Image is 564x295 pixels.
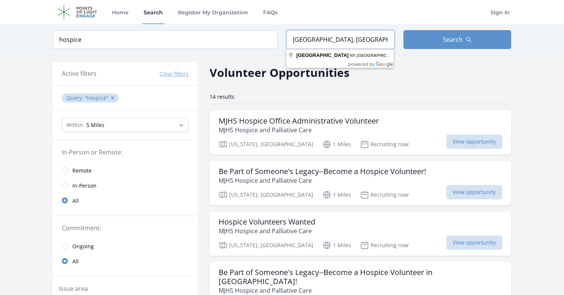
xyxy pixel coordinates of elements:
[210,93,234,100] span: 14 results
[72,167,92,174] span: Remote
[62,148,189,157] legend: In-Person or Remote:
[53,193,198,208] a: All
[53,163,198,178] a: Remote
[53,238,198,254] a: Ongoing
[210,110,511,155] a: MJHS Hospice Office Administrative Volunteer MJHS Hospice and Palliative Care [US_STATE], [GEOGRA...
[219,190,313,199] p: [US_STATE], [GEOGRAPHIC_DATA]
[219,226,315,235] p: MJHS Hospice and Palliative Care
[350,53,356,58] span: NY
[219,176,426,185] p: MJHS Hospice and Palliative Care
[360,190,409,199] p: Recruiting now
[322,241,351,250] p: 1 Miles
[219,286,502,295] p: MJHS Hospice and Palliative Care
[219,116,379,125] h3: MJHS Hospice Office Administrative Volunteer
[85,94,108,101] q: hospice
[62,223,189,232] legend: Commitment:
[219,268,502,286] h3: Be Part of Someone's Legacy--Become a Hospice Volunteer in [GEOGRAPHIC_DATA]!
[210,211,511,256] a: Hospice Volunteers Wanted MJHS Hospice and Palliative Care [US_STATE], [GEOGRAPHIC_DATA] 1 Miles ...
[210,161,511,205] a: Be Part of Someone's Legacy--Become a Hospice Volunteer! MJHS Hospice and Palliative Care [US_STA...
[219,241,313,250] p: [US_STATE], [GEOGRAPHIC_DATA]
[446,185,502,199] span: View opportunity
[72,197,79,205] span: All
[72,182,97,190] span: In-Person
[287,30,394,49] input: Location
[443,35,463,44] span: Search
[53,254,198,269] a: All
[210,64,349,81] h2: Volunteer Opportunities
[403,30,511,49] button: Search
[159,70,189,78] button: Clear filters
[53,178,198,193] a: In-Person
[219,140,313,149] p: [US_STATE], [GEOGRAPHIC_DATA]
[322,140,351,149] p: 1 Miles
[53,30,277,49] input: Keyword
[72,258,79,265] span: All
[360,241,409,250] p: Recruiting now
[66,94,85,101] span: Query :
[219,167,426,176] h3: Be Part of Someone's Legacy--Become a Hospice Volunteer!
[296,52,349,58] span: [GEOGRAPHIC_DATA]
[357,53,401,58] span: [GEOGRAPHIC_DATA]
[72,243,94,250] span: Ongoing
[446,135,502,149] span: View opportunity
[110,94,115,102] button: ✕
[322,190,351,199] p: 1 Miles
[59,284,88,293] legend: Issue area
[62,69,97,78] h3: Active filters
[446,235,502,250] span: View opportunity
[360,140,409,149] p: Recruiting now
[350,53,401,58] span: ,
[62,118,189,132] select: Search Radius
[219,217,315,226] h3: Hospice Volunteers Wanted
[219,125,379,135] p: MJHS Hospice and Palliative Care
